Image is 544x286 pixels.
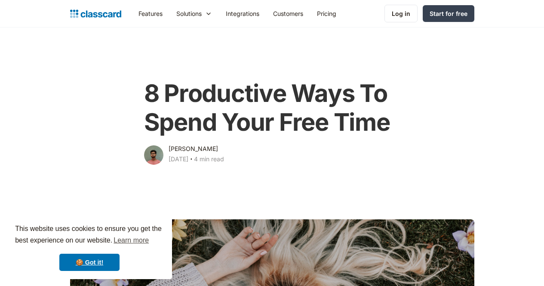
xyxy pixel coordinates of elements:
[219,4,266,23] a: Integrations
[430,9,467,18] div: Start for free
[169,154,188,164] div: [DATE]
[194,154,224,164] div: 4 min read
[310,4,343,23] a: Pricing
[144,79,400,137] h1: 8 Productive Ways To Spend Your Free Time
[384,5,418,22] a: Log in
[59,254,120,271] a: dismiss cookie message
[7,215,172,279] div: cookieconsent
[112,234,150,247] a: learn more about cookies
[169,144,218,154] div: [PERSON_NAME]
[132,4,169,23] a: Features
[70,8,121,20] a: home
[266,4,310,23] a: Customers
[188,154,194,166] div: ‧
[15,224,164,247] span: This website uses cookies to ensure you get the best experience on our website.
[392,9,410,18] div: Log in
[423,5,474,22] a: Start for free
[169,4,219,23] div: Solutions
[176,9,202,18] div: Solutions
